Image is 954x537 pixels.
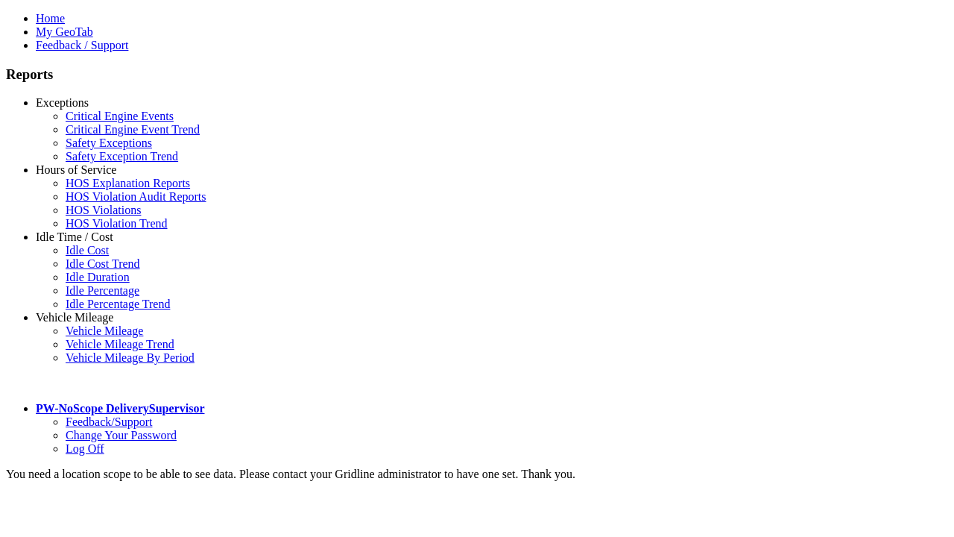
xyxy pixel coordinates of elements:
[66,429,177,442] a: Change Your Password
[36,39,128,51] a: Feedback / Support
[66,351,195,364] a: Vehicle Mileage By Period
[36,12,65,25] a: Home
[6,468,948,481] div: You need a location scope to be able to see data. Please contact your Gridline administrator to h...
[66,298,170,310] a: Idle Percentage Trend
[66,442,104,455] a: Log Off
[66,271,130,283] a: Idle Duration
[36,311,113,324] a: Vehicle Mileage
[66,415,152,428] a: Feedback/Support
[66,110,174,122] a: Critical Engine Events
[66,136,152,149] a: Safety Exceptions
[36,230,113,243] a: Idle Time / Cost
[36,96,89,109] a: Exceptions
[66,338,174,351] a: Vehicle Mileage Trend
[36,163,116,176] a: Hours of Service
[36,25,93,38] a: My GeoTab
[66,150,178,163] a: Safety Exception Trend
[66,123,200,136] a: Critical Engine Event Trend
[36,402,204,415] a: PW-NoScope DeliverySupervisor
[66,284,139,297] a: Idle Percentage
[66,217,168,230] a: HOS Violation Trend
[66,177,190,189] a: HOS Explanation Reports
[6,66,948,83] h3: Reports
[66,190,206,203] a: HOS Violation Audit Reports
[66,204,141,216] a: HOS Violations
[66,324,143,337] a: Vehicle Mileage
[66,244,109,257] a: Idle Cost
[66,257,140,270] a: Idle Cost Trend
